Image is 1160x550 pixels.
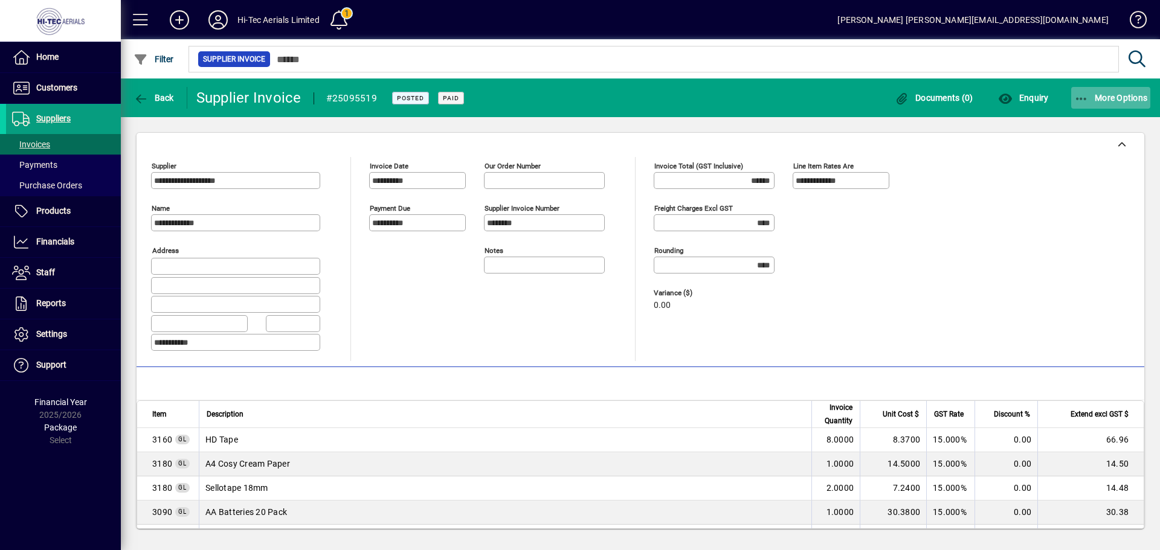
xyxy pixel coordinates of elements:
mat-label: Our order number [485,162,541,170]
span: GL [178,484,187,491]
button: Documents (0) [892,87,976,109]
mat-label: Supplier invoice number [485,204,559,213]
a: Home [6,42,121,72]
td: 30.3800 [860,500,926,525]
a: Invoices [6,134,121,155]
span: Home [36,52,59,62]
a: Financials [6,227,121,257]
span: Printing And Stationery [152,458,172,470]
button: More Options [1071,87,1151,109]
div: Supplier Invoice [196,88,301,107]
span: Packaging [152,433,172,446]
span: Purchase Orders [12,181,82,190]
a: Customers [6,73,121,103]
a: Knowledge Base [1121,2,1145,42]
span: Customers [36,83,77,92]
button: Profile [199,9,237,31]
app-page-header-button: Back [121,87,187,109]
td: 8.3700 [860,428,926,452]
button: Back [130,87,177,109]
td: 14.5000 [860,452,926,476]
button: Add [160,9,199,31]
a: Reports [6,289,121,319]
a: Purchase Orders [6,175,121,196]
div: #25095519 [326,89,377,108]
a: Settings [6,319,121,350]
span: Documents (0) [895,93,973,103]
td: 15.000% [926,500,975,525]
td: 2.0000 [811,476,860,500]
span: Filter [134,54,174,64]
td: 2.7700 [860,525,926,549]
mat-label: Notes [485,246,503,255]
span: Staff [36,267,55,277]
span: Variance ($) [654,289,726,297]
span: Enquiry [998,93,1048,103]
mat-label: Freight charges excl GST [654,204,733,213]
mat-label: Rounding [654,246,683,255]
span: Reports [36,298,66,308]
td: A4 Cosy Cream Paper [199,452,811,476]
div: Hi-Tec Aerials Limited [237,10,320,30]
td: 27.70 [1037,525,1144,549]
span: Settings [36,329,67,339]
td: 1.0000 [811,452,860,476]
span: Posted [397,94,424,102]
td: 7.2400 [860,476,926,500]
mat-label: Supplier [152,162,176,170]
td: Resealable Plastic Bags 50x60mm Pack of 100 [199,525,811,549]
a: Staff [6,258,121,288]
td: 1.0000 [811,500,860,525]
button: Enquiry [995,87,1051,109]
td: Sellotape 18mm [199,476,811,500]
td: 14.48 [1037,476,1144,500]
a: Payments [6,155,121,175]
span: More Options [1074,93,1148,103]
span: General Expenses [152,506,172,518]
div: [PERSON_NAME] [PERSON_NAME][EMAIL_ADDRESS][DOMAIN_NAME] [837,10,1109,30]
td: 15.000% [926,476,975,500]
mat-label: Invoice Total (GST inclusive) [654,162,743,170]
span: Paid [443,94,459,102]
span: GL [178,508,187,515]
span: Item [152,408,167,421]
span: Printing And Stationery [152,482,172,494]
td: 0.00 [975,476,1037,500]
span: Payments [12,160,57,170]
span: Financial Year [34,397,87,407]
button: Filter [130,48,177,70]
td: 10.0000 [811,525,860,549]
td: 8.0000 [811,428,860,452]
td: HD Tape [199,428,811,452]
span: Discount % [994,408,1030,421]
td: 14.50 [1037,452,1144,476]
span: Invoice Quantity [819,401,852,427]
td: 0.00 [975,525,1037,549]
span: Products [36,206,71,216]
mat-label: Name [152,204,170,213]
span: Supplier Invoice [203,53,265,65]
span: Back [134,93,174,103]
span: GL [178,460,187,467]
td: 66.96 [1037,428,1144,452]
span: Extend excl GST $ [1071,408,1129,421]
a: Products [6,196,121,226]
td: 15.000% [926,525,975,549]
td: 15.000% [926,452,975,476]
td: 0.00 [975,452,1037,476]
span: Invoices [12,139,50,149]
td: 15.000% [926,428,975,452]
span: Unit Cost $ [883,408,919,421]
span: GL [178,436,187,443]
span: Description [207,408,243,421]
td: 30.38 [1037,500,1144,525]
span: GST Rate [934,408,964,421]
span: 0.00 [654,301,671,310]
td: AA Batteries 20 Pack [199,500,811,525]
td: 0.00 [975,428,1037,452]
a: Support [6,350,121,380]
span: Financials [36,237,74,246]
mat-label: Invoice date [370,162,408,170]
mat-label: Payment due [370,204,410,213]
span: Support [36,360,66,369]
